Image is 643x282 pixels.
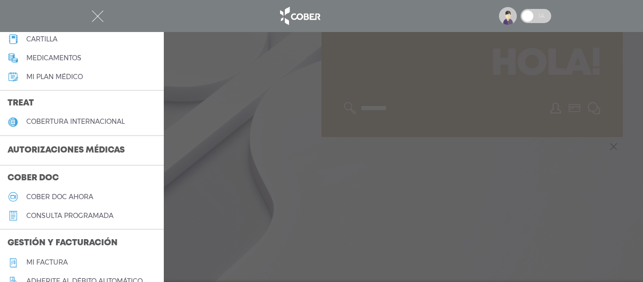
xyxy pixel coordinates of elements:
h5: cobertura internacional [26,118,125,126]
h5: cartilla [26,35,57,43]
h5: consulta programada [26,212,113,220]
h5: Mi plan médico [26,73,83,81]
img: logo_cober_home-white.png [275,5,324,27]
h5: medicamentos [26,54,81,62]
img: Cober_menu-close-white.svg [92,10,104,22]
img: profile-placeholder.svg [499,7,517,25]
h5: Mi factura [26,258,68,266]
h5: Cober doc ahora [26,193,93,201]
